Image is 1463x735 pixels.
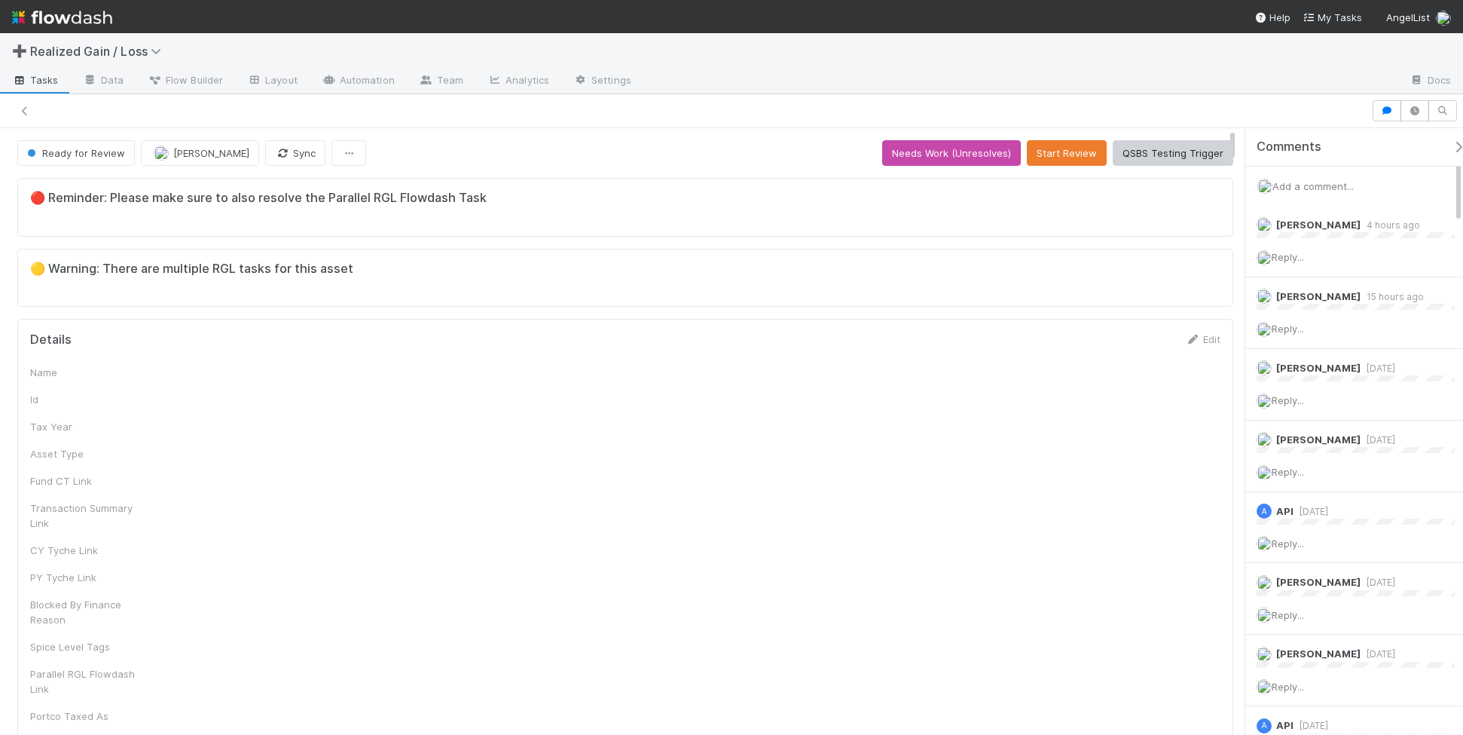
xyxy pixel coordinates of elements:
div: API [1257,504,1272,519]
img: avatar_45ea4894-10ca-450f-982d-dabe3bd75b0b.png [1257,465,1272,480]
div: Fund CT Link [30,473,143,488]
span: [PERSON_NAME] [173,147,249,159]
div: Asset Type [30,446,143,461]
span: 4 hours ago [1361,219,1420,231]
div: Name [30,365,143,380]
img: avatar_45ea4894-10ca-450f-982d-dabe3bd75b0b.png [1257,608,1272,623]
img: avatar_45ea4894-10ca-450f-982d-dabe3bd75b0b.png [1257,322,1272,337]
a: Edit [1185,333,1220,345]
div: API [1257,718,1272,733]
span: ➕ [12,44,27,57]
span: Reply... [1272,394,1304,406]
h5: 🟡 Warning: There are multiple RGL tasks for this asset [30,262,1220,277]
button: QSBS Testing Trigger [1113,140,1233,166]
img: avatar_45ea4894-10ca-450f-982d-dabe3bd75b0b.png [1257,536,1272,551]
span: Realized Gain / Loss [30,44,169,59]
img: avatar_66854b90-094e-431f-b713-6ac88429a2b8.png [1257,360,1272,375]
div: Tax Year [30,419,143,434]
button: Needs Work (Unresolves) [882,140,1021,166]
span: A [1262,721,1267,730]
img: avatar_45ea4894-10ca-450f-982d-dabe3bd75b0b.png [1257,575,1272,590]
div: PY Tyche Link [30,570,143,585]
span: Reply... [1272,466,1304,478]
a: Team [407,69,475,93]
img: avatar_66854b90-094e-431f-b713-6ac88429a2b8.png [1257,647,1272,662]
span: [PERSON_NAME] [1276,219,1361,231]
div: Id [30,392,143,407]
span: Reply... [1272,609,1304,621]
div: Help [1254,10,1290,25]
div: Parallel RGL Flowdash Link [30,666,143,697]
a: Settings [561,69,643,93]
button: Sync [265,140,325,166]
a: Analytics [475,69,561,93]
span: Flow Builder [148,72,223,87]
img: avatar_45ea4894-10ca-450f-982d-dabe3bd75b0b.png [154,145,169,161]
span: [DATE] [1361,648,1395,660]
img: avatar_45ea4894-10ca-450f-982d-dabe3bd75b0b.png [1257,179,1272,194]
span: Reply... [1272,323,1304,335]
span: Comments [1257,139,1321,155]
button: Start Review [1027,140,1107,166]
span: API [1276,719,1293,731]
span: [PERSON_NAME] [1276,648,1361,660]
span: [PERSON_NAME] [1276,576,1361,588]
div: Portco Taxed As [30,709,143,724]
a: Flow Builder [136,69,235,93]
div: Spice Level Tags [30,639,143,654]
img: avatar_45ea4894-10ca-450f-982d-dabe3bd75b0b.png [1257,289,1272,304]
span: [PERSON_NAME] [1276,290,1361,302]
span: My Tasks [1303,11,1362,23]
div: CY Tyche Link [30,543,143,558]
span: [PERSON_NAME] [1276,433,1361,446]
span: A [1262,507,1267,516]
div: Transaction Summary Link [30,501,143,531]
h5: Details [30,332,72,348]
img: avatar_66854b90-094e-431f-b713-6ac88429a2b8.png [1257,217,1272,232]
span: Tasks [12,72,59,87]
span: [DATE] [1293,506,1328,517]
span: Reply... [1272,251,1304,263]
a: Layout [235,69,310,93]
a: My Tasks [1303,10,1362,25]
a: Docs [1397,69,1463,93]
span: API [1276,505,1293,517]
img: avatar_45ea4894-10ca-450f-982d-dabe3bd75b0b.png [1257,394,1272,409]
span: [DATE] [1361,434,1395,446]
span: 15 hours ago [1361,291,1424,302]
img: avatar_45ea4894-10ca-450f-982d-dabe3bd75b0b.png [1257,679,1272,694]
img: avatar_66854b90-094e-431f-b713-6ac88429a2b8.png [1257,432,1272,447]
img: avatar_45ea4894-10ca-450f-982d-dabe3bd75b0b.png [1436,11,1451,26]
img: logo-inverted-e16ddd16eac7371096b0.svg [12,5,112,30]
span: Add a comment... [1272,180,1354,192]
span: [DATE] [1361,577,1395,588]
a: Data [71,69,136,93]
span: Reply... [1272,681,1304,693]
span: [PERSON_NAME] [1276,362,1361,374]
h5: 🔴 Reminder: Please make sure to also resolve the Parallel RGL Flowdash Task [30,191,1220,206]
span: Reply... [1272,537,1304,550]
span: AngelList [1386,11,1430,23]
span: [DATE] [1293,720,1328,731]
img: avatar_45ea4894-10ca-450f-982d-dabe3bd75b0b.png [1257,250,1272,265]
div: Blocked By Finance Reason [30,597,143,627]
button: [PERSON_NAME] [141,140,259,166]
a: Automation [310,69,407,93]
span: [DATE] [1361,363,1395,374]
